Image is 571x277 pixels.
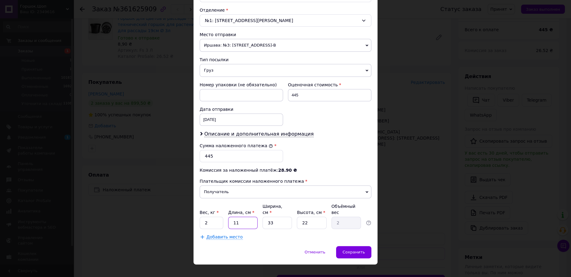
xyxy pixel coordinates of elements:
[343,250,365,254] span: Сохранить
[200,106,283,112] div: Дата отправки
[288,82,371,88] div: Оценочная стоимость
[200,143,273,148] label: Сумма наложенного платежа
[200,39,371,52] span: Иршава: №3: [STREET_ADDRESS]-В
[200,7,371,13] div: Отделение
[263,204,282,215] label: Ширина, см
[278,168,297,173] span: 28.90 ₴
[305,250,325,254] span: Отменить
[200,167,371,173] div: Комиссия за наложенный платёж:
[331,203,361,215] div: Объёмный вес
[200,82,283,88] div: Номер упаковки (не обязательно)
[200,185,371,198] span: Получатель
[200,32,236,37] span: Место отправки
[297,210,325,215] label: Высота, см
[200,210,219,215] label: Вес, кг
[200,57,228,62] span: Тип посылки
[206,234,243,240] span: Добавить место
[228,210,254,215] label: Длина, см
[200,64,371,77] span: Груз
[204,131,314,137] span: Описание и дополнительная информация
[200,14,371,27] div: №1: [STREET_ADDRESS][PERSON_NAME]
[200,179,304,184] span: Плательщик комиссии наложенного платежа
